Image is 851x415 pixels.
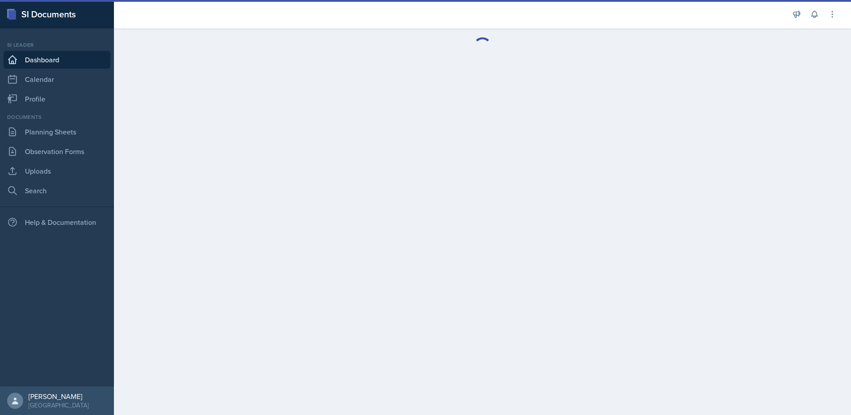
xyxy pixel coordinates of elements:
a: Calendar [4,70,110,88]
div: Si leader [4,41,110,49]
div: Documents [4,113,110,121]
a: Observation Forms [4,142,110,160]
a: Search [4,182,110,199]
a: Planning Sheets [4,123,110,141]
div: [PERSON_NAME] [28,392,89,401]
a: Profile [4,90,110,108]
a: Dashboard [4,51,110,69]
div: Help & Documentation [4,213,110,231]
a: Uploads [4,162,110,180]
div: [GEOGRAPHIC_DATA] [28,401,89,410]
